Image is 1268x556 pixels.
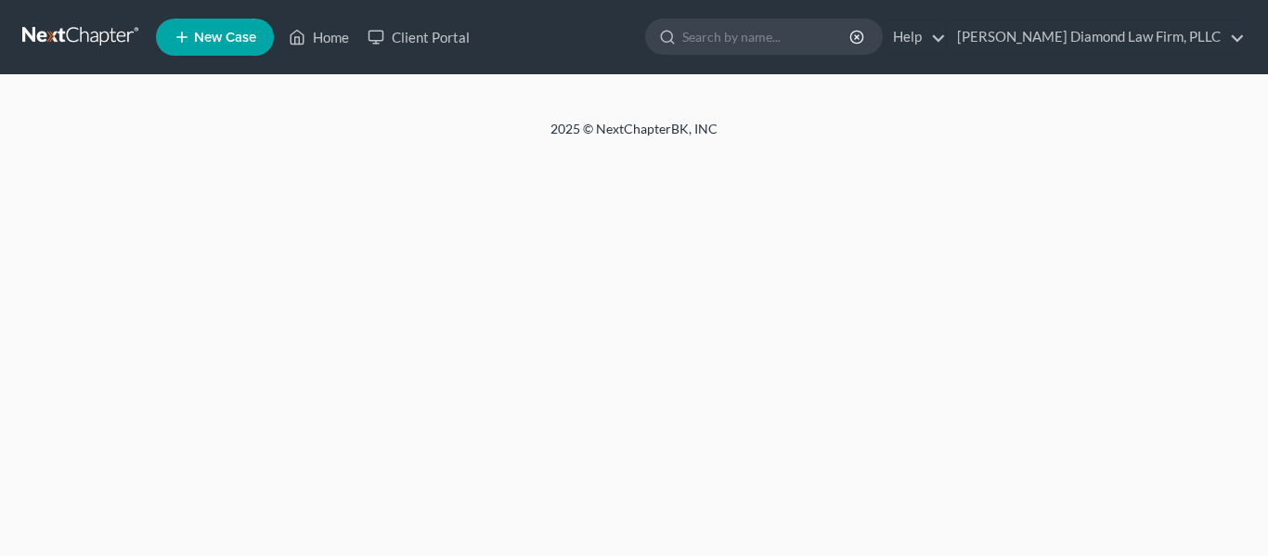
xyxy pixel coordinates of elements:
[682,19,852,54] input: Search by name...
[279,20,358,54] a: Home
[358,20,479,54] a: Client Portal
[105,120,1163,153] div: 2025 © NextChapterBK, INC
[884,20,946,54] a: Help
[194,31,256,45] span: New Case
[948,20,1245,54] a: [PERSON_NAME] Diamond Law Firm, PLLC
